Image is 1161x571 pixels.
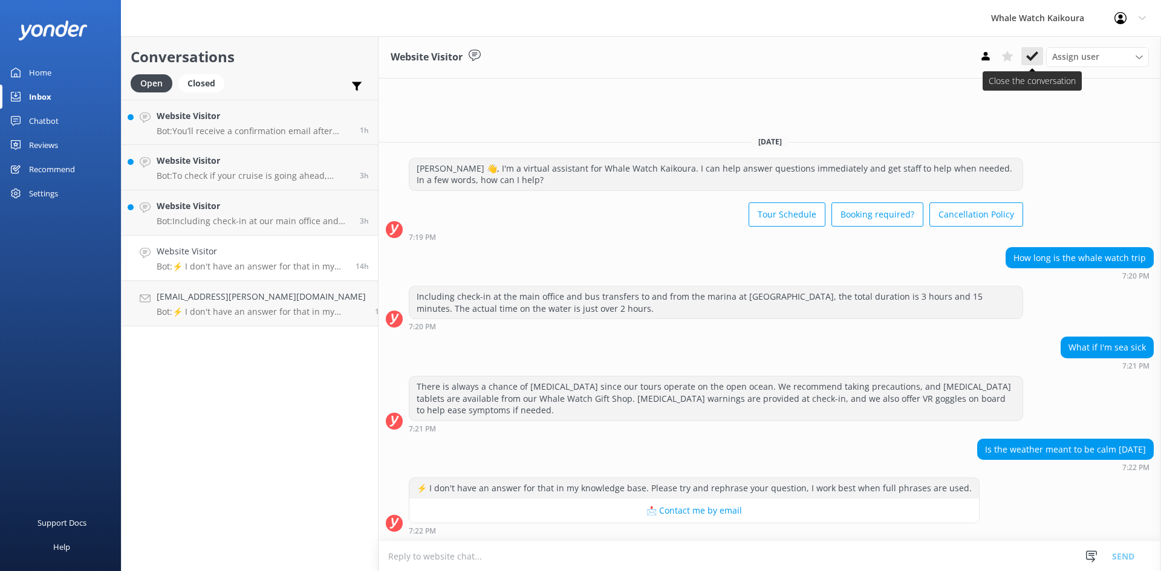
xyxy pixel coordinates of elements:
p: Bot: Including check-in at our main office and bus transfers to and from our marina at [GEOGRAPHI... [157,216,351,227]
p: Bot: ⚡ I don't have an answer for that in my knowledge base. Please try and rephrase your questio... [157,306,366,317]
span: Sep 14 2025 08:07am (UTC +12:00) Pacific/Auckland [360,125,369,135]
strong: 7:20 PM [1122,273,1150,280]
button: 📩 Contact me by email [409,498,979,523]
img: yonder-white-logo.png [18,21,88,40]
h3: Website Visitor [391,50,463,65]
span: Assign user [1052,50,1099,63]
div: Help [53,535,70,559]
span: Sep 13 2025 04:39pm (UTC +12:00) Pacific/Auckland [375,306,388,317]
strong: 7:21 PM [1122,363,1150,370]
a: Website VisitorBot:You’ll receive a confirmation email after booking. If you’d like to reconfirm ... [122,100,378,145]
div: Recommend [29,157,75,181]
h4: Website Visitor [157,154,351,167]
p: Bot: To check if your cruise is going ahead, please click the Cruise Status button at the top of ... [157,170,351,181]
a: Website VisitorBot:⚡ I don't have an answer for that in my knowledge base. Please try and rephras... [122,236,378,281]
div: Assign User [1046,47,1149,66]
div: Inbox [29,85,51,109]
div: There is always a chance of [MEDICAL_DATA] since our tours operate on the open ocean. We recommen... [409,376,1023,421]
button: Cancellation Policy [929,202,1023,227]
div: Sep 13 2025 07:19pm (UTC +12:00) Pacific/Auckland [409,233,1023,241]
p: Bot: ⚡ I don't have an answer for that in my knowledge base. Please try and rephrase your questio... [157,261,346,272]
h4: Website Visitor [157,199,351,213]
div: Sep 13 2025 07:22pm (UTC +12:00) Pacific/Auckland [977,463,1154,471]
h4: Website Visitor [157,245,346,258]
div: Is the weather meant to be calm [DATE] [978,439,1153,460]
div: How long is the whale watch trip [1006,248,1153,268]
button: Booking required? [831,202,923,227]
div: Sep 13 2025 07:20pm (UTC +12:00) Pacific/Auckland [1006,271,1154,280]
h2: Conversations [131,45,369,68]
strong: 7:22 PM [1122,464,1150,471]
strong: 7:22 PM [409,527,436,535]
div: Sep 13 2025 07:21pm (UTC +12:00) Pacific/Auckland [1061,361,1154,370]
p: Bot: You’ll receive a confirmation email after booking. If you’d like to reconfirm or have any qu... [157,126,351,137]
span: Sep 13 2025 07:22pm (UTC +12:00) Pacific/Auckland [356,261,369,271]
div: ⚡ I don't have an answer for that in my knowledge base. Please try and rephrase your question, I ... [409,478,979,498]
strong: 7:20 PM [409,323,436,331]
div: Sep 13 2025 07:21pm (UTC +12:00) Pacific/Auckland [409,424,1023,433]
div: Home [29,60,51,85]
h4: [EMAIL_ADDRESS][PERSON_NAME][DOMAIN_NAME] [157,290,366,303]
div: [PERSON_NAME] 👋, I'm a virtual assistant for Whale Watch Kaikoura. I can help answer questions im... [409,158,1023,190]
h4: Website Visitor [157,109,351,123]
div: Support Docs [37,511,86,535]
div: Including check-in at the main office and bus transfers to and from the marina at [GEOGRAPHIC_DAT... [409,286,1023,318]
a: Website VisitorBot:To check if your cruise is going ahead, please click the Cruise Status button ... [122,145,378,190]
div: Sep 13 2025 07:22pm (UTC +12:00) Pacific/Auckland [409,526,980,535]
a: [EMAIL_ADDRESS][PERSON_NAME][DOMAIN_NAME]Bot:⚡ I don't have an answer for that in my knowledge ba... [122,281,378,326]
div: Reviews [29,133,58,157]
div: Open [131,74,172,92]
span: Sep 14 2025 06:21am (UTC +12:00) Pacific/Auckland [360,216,369,226]
strong: 7:19 PM [409,234,436,241]
div: Sep 13 2025 07:20pm (UTC +12:00) Pacific/Auckland [409,322,1023,331]
div: Chatbot [29,109,59,133]
span: [DATE] [751,137,789,147]
div: Settings [29,181,58,205]
button: Tour Schedule [749,202,825,227]
div: Closed [178,74,224,92]
a: Closed [178,76,230,89]
strong: 7:21 PM [409,425,436,433]
div: What if I'm sea sick [1061,337,1153,358]
a: Open [131,76,178,89]
span: Sep 14 2025 06:22am (UTC +12:00) Pacific/Auckland [360,170,369,181]
a: Website VisitorBot:Including check-in at our main office and bus transfers to and from our marina... [122,190,378,236]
